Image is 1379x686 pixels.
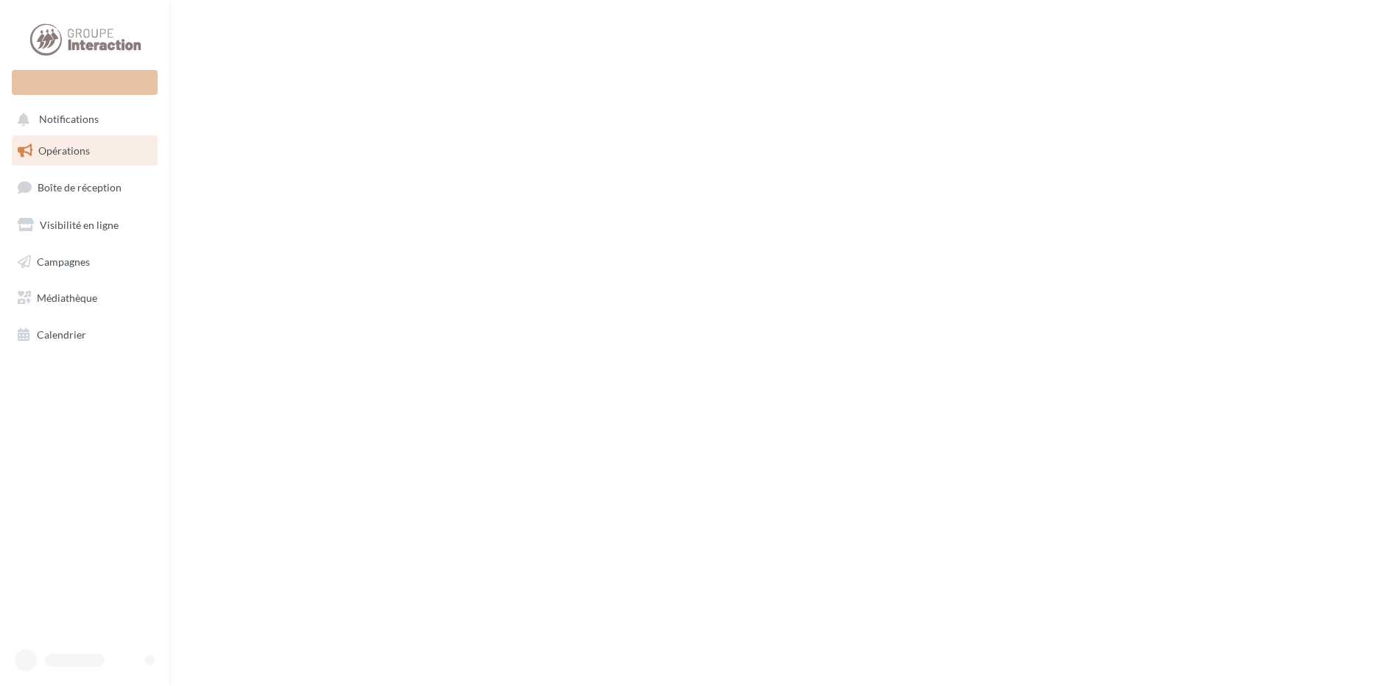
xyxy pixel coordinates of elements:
[9,283,161,314] a: Médiathèque
[9,247,161,277] a: Campagnes
[37,328,86,341] span: Calendrier
[37,291,97,304] span: Médiathèque
[9,319,161,350] a: Calendrier
[39,113,99,126] span: Notifications
[9,171,161,203] a: Boîte de réception
[40,219,119,231] span: Visibilité en ligne
[38,181,122,194] span: Boîte de réception
[12,70,158,95] div: Nouvelle campagne
[9,210,161,241] a: Visibilité en ligne
[38,144,90,157] span: Opérations
[9,135,161,166] a: Opérations
[37,255,90,267] span: Campagnes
